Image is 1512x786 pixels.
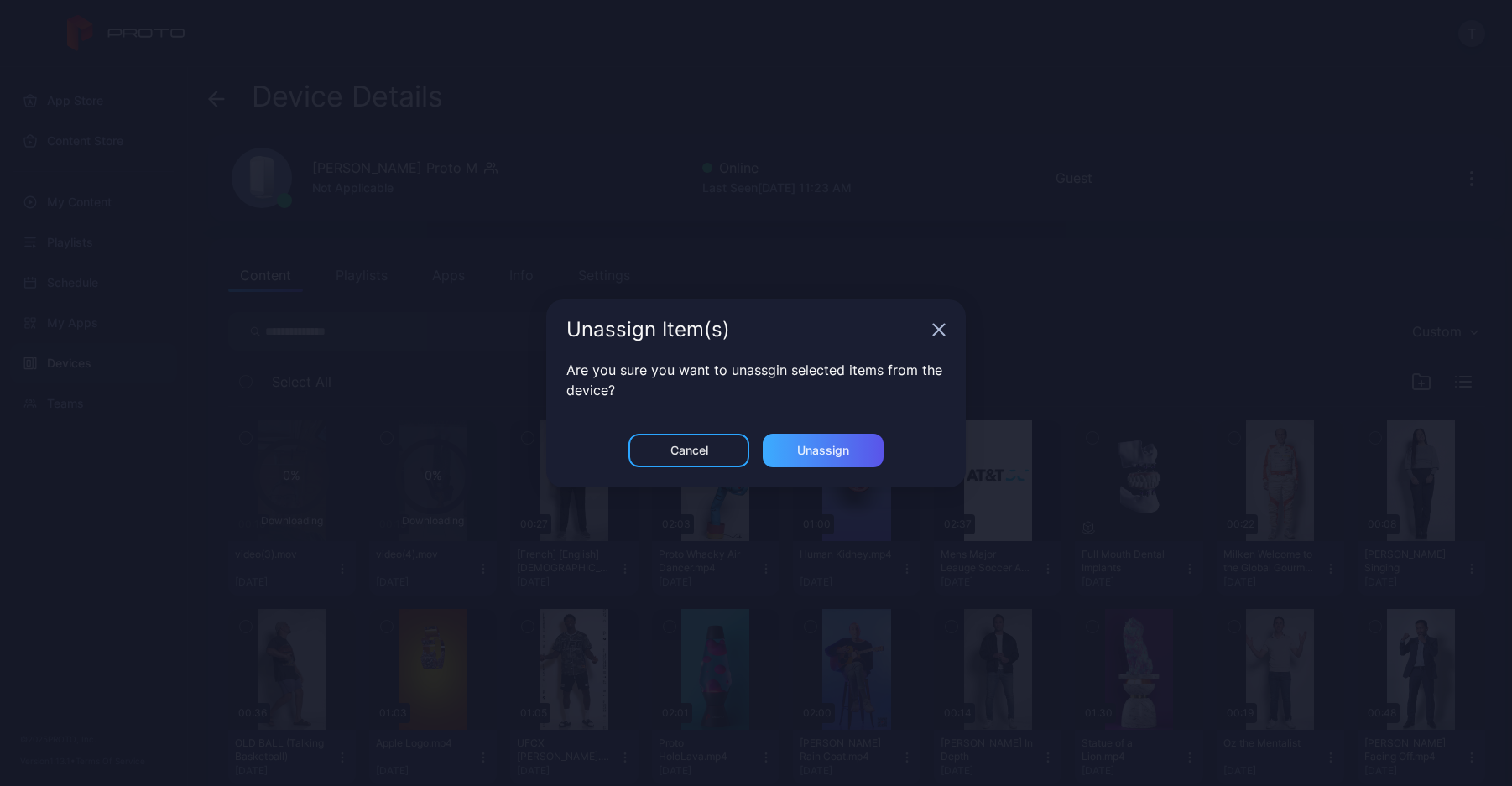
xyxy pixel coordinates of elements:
[763,434,884,467] button: Unassign
[797,444,849,457] div: Unassign
[670,444,708,457] div: Cancel
[628,434,749,467] button: Cancel
[566,360,946,400] p: Are you sure you want to unassgin selected items from the device?
[566,320,925,340] div: Unassign Item(s)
